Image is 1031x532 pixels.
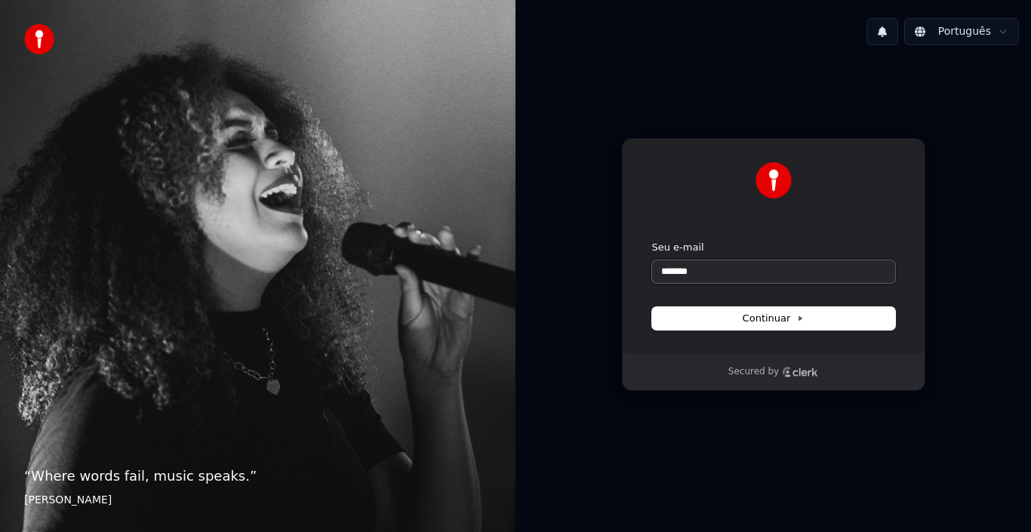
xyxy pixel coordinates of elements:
[652,241,704,254] label: Seu e-mail
[652,307,895,330] button: Continuar
[24,493,491,508] footer: [PERSON_NAME]
[782,367,818,377] a: Clerk logo
[756,162,792,198] img: Youka
[24,466,491,487] p: “ Where words fail, music speaks. ”
[743,312,805,325] span: Continuar
[728,366,779,378] p: Secured by
[24,24,54,54] img: youka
